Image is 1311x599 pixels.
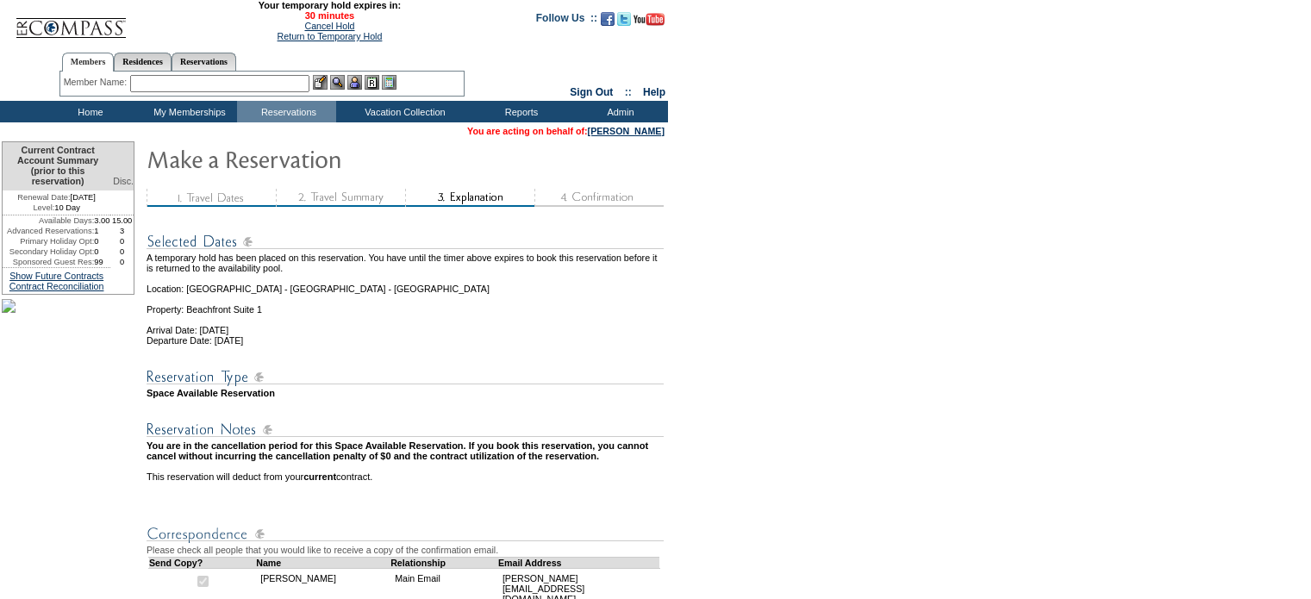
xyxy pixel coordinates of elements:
[17,192,70,203] span: Renewal Date:
[625,86,632,98] span: ::
[110,236,134,246] td: 0
[94,215,110,226] td: 3.00
[336,101,470,122] td: Vacation Collection
[147,545,498,555] span: Please check all people that you would like to receive a copy of the confirmation email.
[347,75,362,90] img: Impersonate
[634,13,665,26] img: Subscribe to our YouTube Channel
[3,215,94,226] td: Available Days:
[617,17,631,28] a: Follow us on Twitter
[113,176,134,186] span: Disc.
[601,12,615,26] img: Become our fan on Facebook
[94,257,110,267] td: 99
[147,440,666,461] td: You are in the cancellation period for this Space Available Reservation. If you book this reserva...
[147,231,664,253] img: Reservation Dates
[237,101,336,122] td: Reservations
[3,142,110,190] td: Current Contract Account Summary (prior to this reservation)
[634,17,665,28] a: Subscribe to our YouTube Channel
[94,246,110,257] td: 0
[147,388,666,398] td: Space Available Reservation
[304,21,354,31] a: Cancel Hold
[276,189,405,207] img: step2_state3.gif
[147,294,666,315] td: Property: Beachfront Suite 1
[534,189,664,207] img: step4_state1.gif
[467,126,665,136] span: You are acting on behalf of:
[382,75,396,90] img: b_calculator.gif
[33,203,54,213] span: Level:
[570,86,613,98] a: Sign Out
[94,236,110,246] td: 0
[3,226,94,236] td: Advanced Reservations:
[405,189,534,207] img: step3_state2.gif
[9,281,104,291] a: Contract Reconciliation
[9,271,103,281] a: Show Future Contracts
[365,75,379,90] img: Reservations
[147,471,666,482] td: This reservation will deduct from your contract.
[601,17,615,28] a: Become our fan on Facebook
[135,10,523,21] span: 30 minutes
[3,257,94,267] td: Sponsored Guest Res:
[64,75,130,90] div: Member Name:
[470,101,569,122] td: Reports
[588,126,665,136] a: [PERSON_NAME]
[110,246,134,257] td: 0
[569,101,668,122] td: Admin
[94,226,110,236] td: 1
[147,141,491,176] img: Make Reservation
[330,75,345,90] img: View
[110,257,134,267] td: 0
[147,253,666,273] td: A temporary hold has been placed on this reservation. You have until the timer above expires to b...
[303,471,336,482] b: current
[536,10,597,31] td: Follow Us ::
[62,53,115,72] a: Members
[278,31,383,41] a: Return to Temporary Hold
[3,246,94,257] td: Secondary Holiday Opt:
[147,335,666,346] td: Departure Date: [DATE]
[39,101,138,122] td: Home
[498,557,659,568] td: Email Address
[147,419,664,440] img: Reservation Notes
[3,236,94,246] td: Primary Holiday Opt:
[149,557,257,568] td: Send Copy?
[147,189,276,207] img: step1_state3.gif
[147,366,664,388] img: Reservation Type
[110,215,134,226] td: 15.00
[617,12,631,26] img: Follow us on Twitter
[256,557,390,568] td: Name
[643,86,665,98] a: Help
[3,203,110,215] td: 10 Day
[3,190,110,203] td: [DATE]
[114,53,172,71] a: Residences
[15,3,127,39] img: Compass Home
[138,101,237,122] td: My Memberships
[110,226,134,236] td: 3
[147,315,666,335] td: Arrival Date: [DATE]
[172,53,236,71] a: Reservations
[313,75,328,90] img: b_edit.gif
[2,299,16,313] img: palms_sidebar.jpg
[390,557,498,568] td: Relationship
[147,273,666,294] td: Location: [GEOGRAPHIC_DATA] - [GEOGRAPHIC_DATA] - [GEOGRAPHIC_DATA]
